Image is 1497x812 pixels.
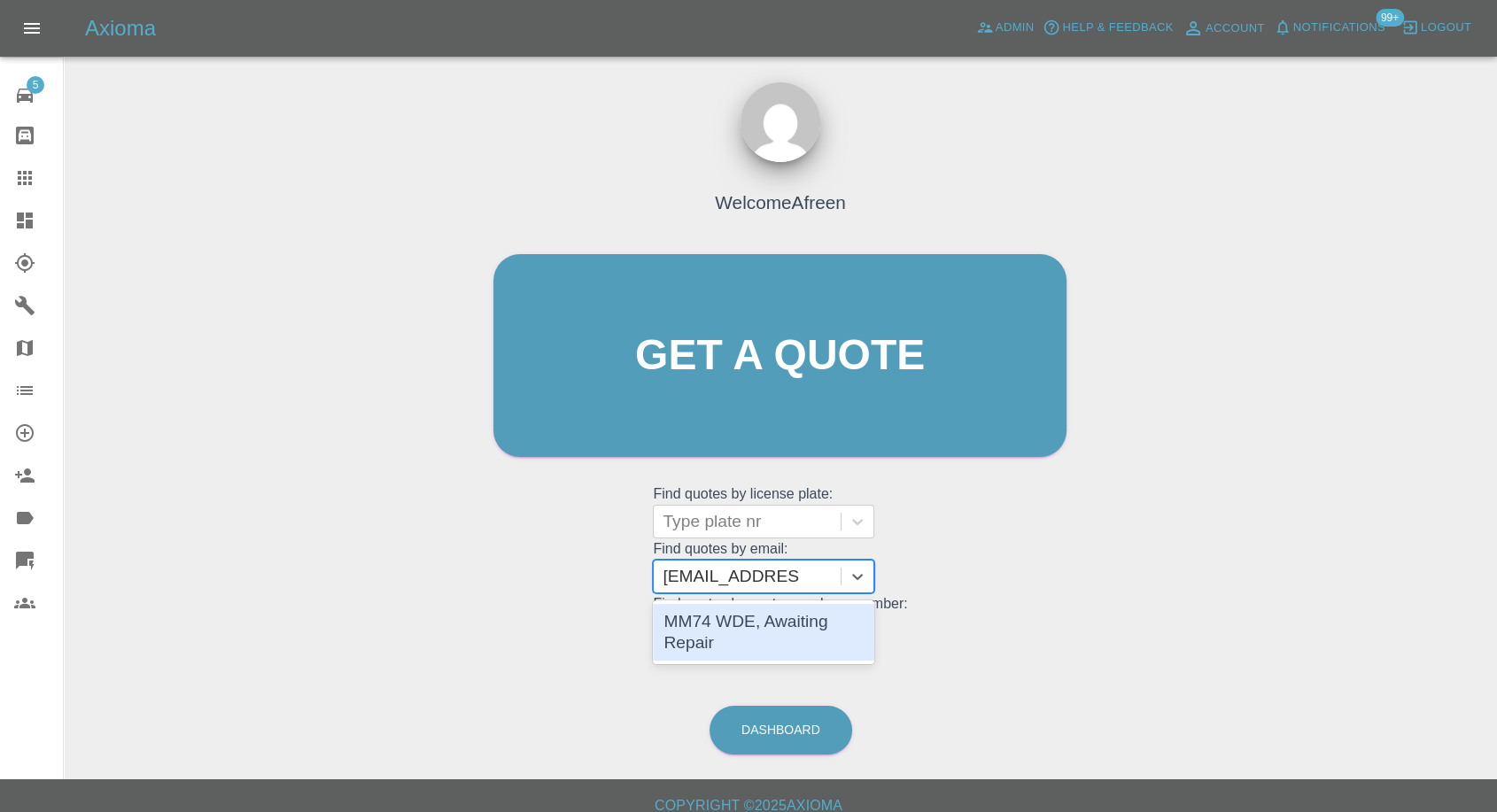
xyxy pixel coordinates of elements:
[1293,18,1385,38] span: Notifications
[1206,19,1265,39] span: Account
[715,189,846,216] h4: Welcome Afreen
[1038,14,1177,42] button: Help & Feedback
[493,254,1067,457] a: Get a quote
[1062,18,1173,38] span: Help & Feedback
[741,82,820,162] img: ...
[1269,14,1390,42] button: Notifications
[1178,14,1269,43] a: Account
[653,486,907,538] grid: Find quotes by license plate:
[1376,9,1404,27] span: 99+
[1397,14,1476,42] button: Logout
[972,14,1039,42] a: Admin
[710,706,852,754] a: Dashboard
[27,76,44,94] span: 5
[1421,18,1471,38] span: Logout
[11,7,53,50] button: Open drawer
[85,14,156,43] h5: Axioma
[996,18,1035,38] span: Admin
[653,604,874,661] div: MM74 WDE, Awaiting Repair
[653,596,907,648] grid: Find quotes by customer phone number:
[653,541,907,593] grid: Find quotes by email:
